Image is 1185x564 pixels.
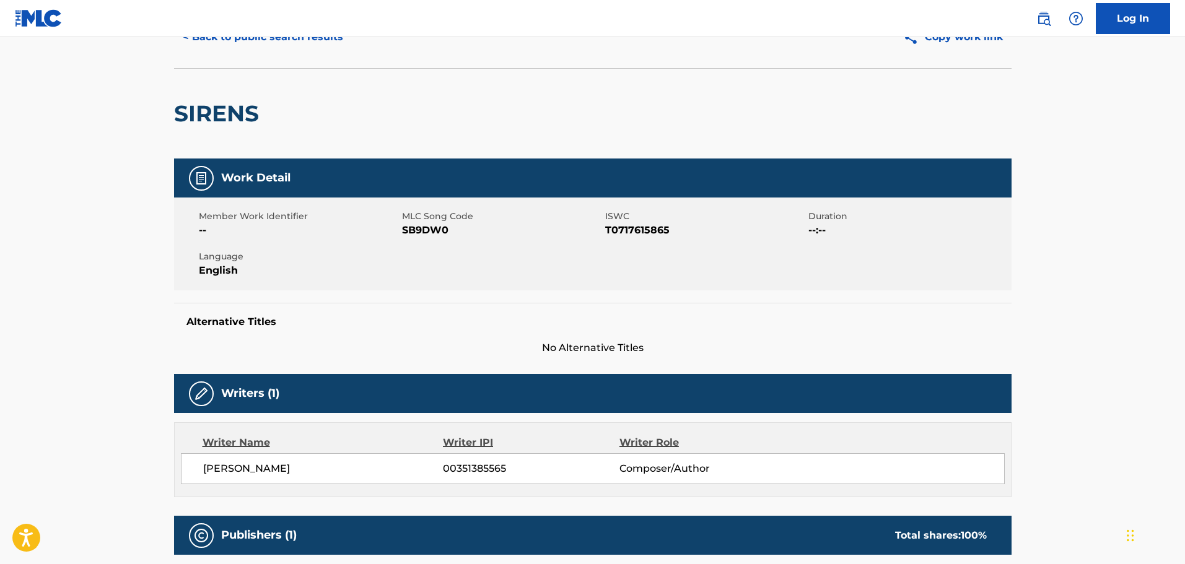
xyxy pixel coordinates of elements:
[605,223,805,238] span: T0717615865
[895,528,987,543] div: Total shares:
[1064,6,1088,31] div: Help
[1031,6,1056,31] a: Public Search
[1069,11,1083,26] img: help
[203,435,444,450] div: Writer Name
[174,100,265,128] h2: SIRENS
[186,316,999,328] h5: Alternative Titles
[1123,505,1185,564] iframe: Chat Widget
[961,529,987,541] span: 100 %
[619,461,780,476] span: Composer/Author
[605,210,805,223] span: ISWC
[808,210,1008,223] span: Duration
[619,435,780,450] div: Writer Role
[221,386,279,401] h5: Writers (1)
[1123,505,1185,564] div: Widget de chat
[221,171,291,185] h5: Work Detail
[1127,517,1134,554] div: Arrastar
[194,386,209,401] img: Writers
[199,223,399,238] span: --
[15,9,63,27] img: MLC Logo
[443,461,619,476] span: 00351385565
[894,22,1012,53] button: Copy work link
[402,223,602,238] span: SB9DW0
[402,210,602,223] span: MLC Song Code
[199,210,399,223] span: Member Work Identifier
[1036,11,1051,26] img: search
[1096,3,1170,34] a: Log In
[174,22,352,53] button: < Back to public search results
[443,435,619,450] div: Writer IPI
[903,30,925,45] img: Copy work link
[194,528,209,543] img: Publishers
[203,461,444,476] span: [PERSON_NAME]
[174,341,1012,355] span: No Alternative Titles
[221,528,297,542] h5: Publishers (1)
[808,223,1008,238] span: --:--
[199,250,399,263] span: Language
[194,171,209,186] img: Work Detail
[199,263,399,278] span: English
